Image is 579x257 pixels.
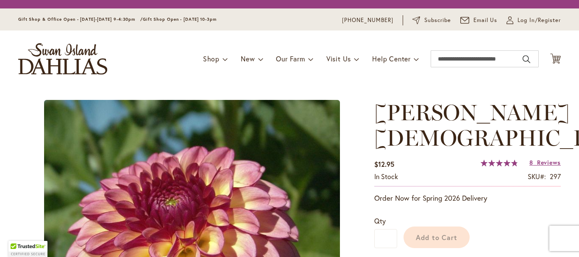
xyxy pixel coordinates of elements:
[481,160,518,166] div: 97%
[18,43,107,75] a: store logo
[424,16,451,25] span: Subscribe
[143,17,217,22] span: Gift Shop Open - [DATE] 10-3pm
[203,54,220,63] span: Shop
[523,53,530,66] button: Search
[241,54,255,63] span: New
[18,17,143,22] span: Gift Shop & Office Open - [DATE]-[DATE] 9-4:30pm /
[518,16,561,25] span: Log In/Register
[473,16,498,25] span: Email Us
[372,54,411,63] span: Help Center
[374,193,561,203] p: Order Now for Spring 2026 Delivery
[412,16,451,25] a: Subscribe
[276,54,305,63] span: Our Farm
[374,172,398,182] div: Availability
[550,172,561,182] div: 297
[537,158,561,166] span: Reviews
[342,16,393,25] a: [PHONE_NUMBER]
[529,158,561,166] a: 8 Reviews
[326,54,351,63] span: Visit Us
[374,160,394,169] span: $12.95
[460,16,498,25] a: Email Us
[507,16,561,25] a: Log In/Register
[528,172,546,181] strong: SKU
[8,241,47,257] div: TrustedSite Certified
[529,158,533,166] span: 8
[374,216,386,225] span: Qty
[374,172,398,181] span: In stock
